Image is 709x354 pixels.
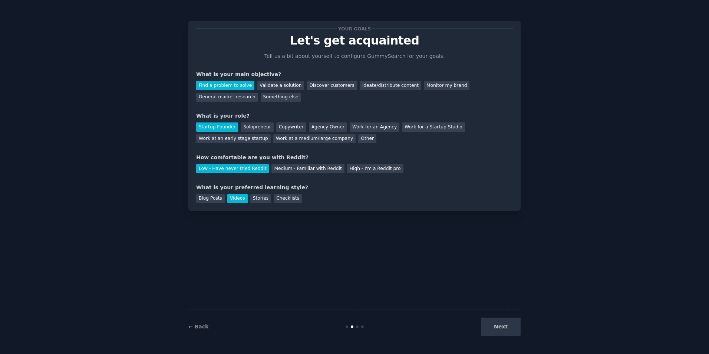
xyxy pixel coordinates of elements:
div: General market research [196,93,258,102]
div: What is your role? [196,112,513,120]
div: How comfortable are you with Reddit? [196,154,513,161]
div: Work for a Startup Studio [402,122,465,132]
div: Low - Have never tried Reddit [196,164,269,173]
span: Your goals [337,25,372,33]
div: Stories [250,194,271,203]
div: Work for an Agency [350,122,399,132]
div: Other [358,134,376,144]
div: Something else [261,93,301,102]
div: Blog Posts [196,194,225,203]
div: Videos [227,194,248,203]
div: Validate a solution [257,81,304,90]
div: Monitor my brand [424,81,469,90]
a: ← Back [188,324,208,330]
p: Let's get acquainted [196,34,513,47]
div: Find a problem to solve [196,81,254,90]
div: Medium - Familiar with Reddit [271,164,344,173]
div: What is your main objective? [196,71,513,78]
div: Discover customers [307,81,357,90]
div: High - I'm a Reddit pro [347,164,403,173]
div: Startup Founder [196,122,238,132]
div: Copywriter [276,122,306,132]
div: What is your preferred learning style? [196,184,513,191]
div: Agency Owner [309,122,347,132]
div: Checklists [274,194,302,203]
div: Ideate/distribute content [360,81,421,90]
div: Work at an early stage startup [196,134,271,144]
div: Work at a medium/large company [273,134,356,144]
div: Solopreneur [241,122,273,132]
p: Tell us a bit about yourself to configure GummySearch for your goals. [261,52,448,60]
